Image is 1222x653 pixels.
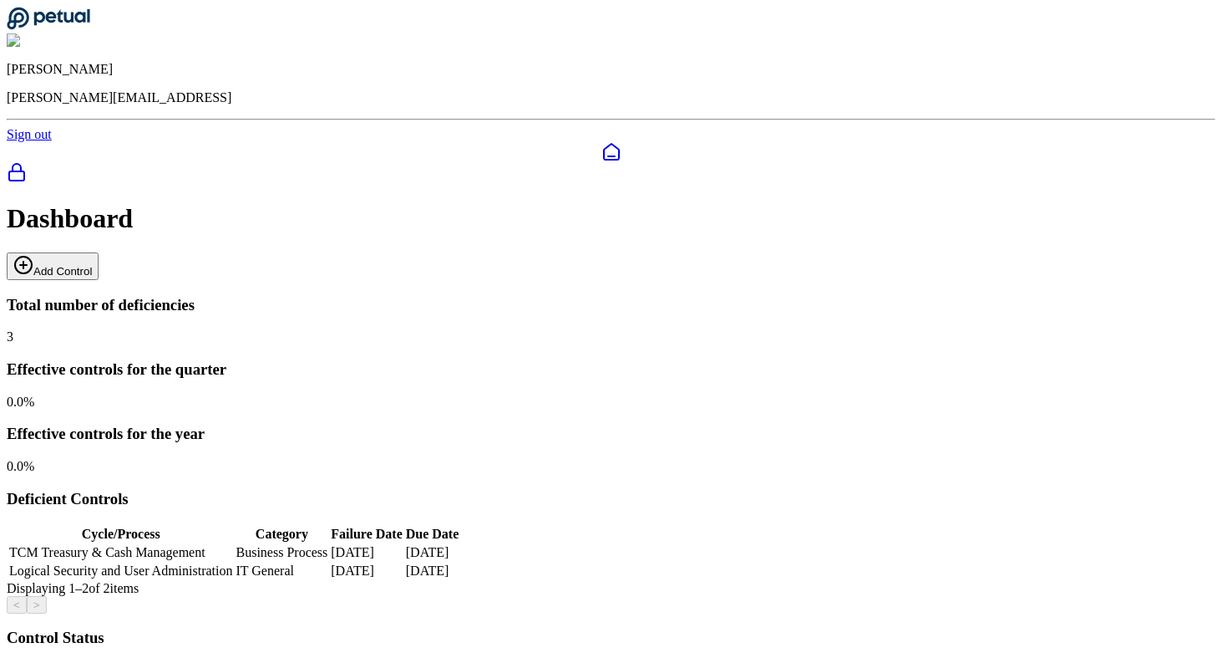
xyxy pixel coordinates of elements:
[330,563,403,579] td: [DATE]
[7,127,52,141] a: Sign out
[27,596,47,614] button: >
[7,629,1215,647] h3: Control Status
[7,459,34,473] span: 0.0 %
[7,425,1215,443] h3: Effective controls for the year
[236,544,329,561] td: Business Process
[7,90,1215,105] p: [PERSON_NAME][EMAIL_ADDRESS]
[7,395,34,409] span: 0.0 %
[7,162,1215,186] a: SOC
[7,142,1215,162] a: Dashboard
[7,490,1215,508] h3: Deficient Controls
[7,33,88,48] img: Eliot Walker
[405,563,460,579] td: [DATE]
[7,596,27,614] button: <
[236,563,329,579] td: IT General
[330,526,403,543] th: Failure Date
[8,563,234,579] td: Logical Security and User Administration
[7,203,1215,234] h1: Dashboard
[7,296,1215,314] h3: Total number of deficiencies
[405,526,460,543] th: Due Date
[236,526,329,543] th: Category
[405,544,460,561] td: [DATE]
[330,544,403,561] td: [DATE]
[8,526,234,543] th: Cycle/Process
[8,544,234,561] td: TCM Treasury & Cash Management
[7,360,1215,379] h3: Effective controls for the quarter
[7,18,90,33] a: Go to Dashboard
[7,62,1215,77] p: [PERSON_NAME]
[7,581,139,595] span: Displaying 1– 2 of 2 items
[7,329,13,344] span: 3
[7,253,99,280] button: Add Control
